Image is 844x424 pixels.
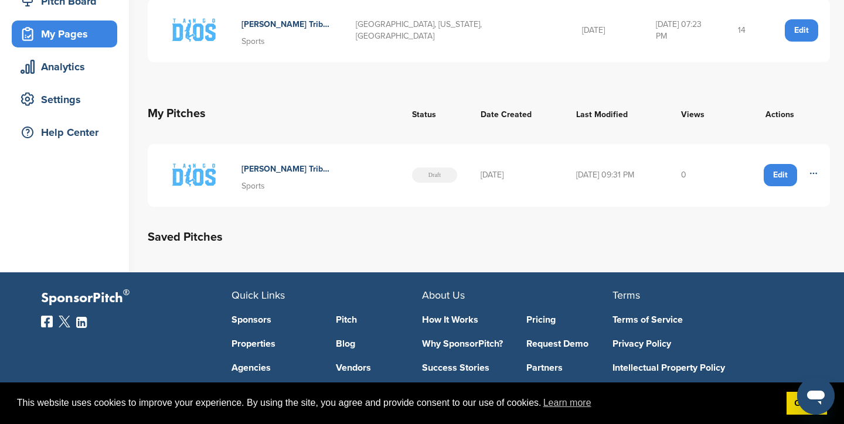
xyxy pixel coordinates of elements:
th: Date Created [469,93,564,135]
span: Quick Links [232,289,285,302]
a: Pricing [526,315,613,324]
a: Edit [785,19,818,42]
a: learn more about cookies [542,394,593,412]
a: Help Center [12,119,117,146]
a: Why SponsorPitch? [422,339,509,348]
span: ® [123,285,130,300]
p: SponsorPitch [41,290,232,307]
h4: [PERSON_NAME] Tribute Soccer Match With Current Soccer Legends At The American Dream Mall [241,163,332,176]
div: My Pages [18,23,117,45]
a: Terms of Service [612,315,785,324]
a: Settings [12,86,117,113]
div: Analytics [18,56,117,77]
div: Settings [18,89,117,110]
img: Photo 2025 08 05 11 23 07 [159,11,230,50]
th: Last Modified [564,93,669,135]
span: Sports [241,36,265,46]
a: Blog [336,339,423,348]
span: Draft [412,167,457,183]
td: [DATE] [469,144,564,207]
a: Analytics [12,53,117,80]
a: Intellectual Property Policy [612,363,785,372]
a: How It Works [422,315,509,324]
img: Twitter [59,316,70,327]
span: Terms [612,289,640,302]
a: Properties [232,339,318,348]
a: Photo 2025 08 05 11 23 07 [PERSON_NAME] Tribute Soccer Match Sports [159,11,332,50]
a: dismiss cookie message [787,392,827,415]
a: Request Demo [526,339,613,348]
img: B5de632e a328 4314 a0ec a0eb49d28008 [159,156,230,196]
a: My Pages [12,20,117,47]
a: Agencies [232,363,318,372]
a: Pitch [336,315,423,324]
a: Success Stories [422,363,509,372]
iframe: Button to launch messaging window [797,377,835,415]
a: B5de632e a328 4314 a0ec a0eb49d28008 [PERSON_NAME] Tribute Soccer Match With Current Soccer Legen... [159,156,389,196]
td: [DATE] 09:31 PM [564,144,669,207]
th: Status [400,93,469,135]
th: Views [669,93,730,135]
th: Actions [730,93,830,135]
span: About Us [422,289,465,302]
h4: [PERSON_NAME] Tribute Soccer Match [241,18,332,31]
td: 0 [669,144,730,207]
img: Facebook [41,316,53,327]
a: Partners [526,363,613,372]
a: Privacy Policy [612,339,785,348]
th: My Pitches [148,93,400,135]
a: Edit [764,164,797,186]
span: This website uses cookies to improve your experience. By using the site, you agree and provide co... [17,394,777,412]
div: Help Center [18,122,117,143]
h2: Saved Pitches [148,228,830,247]
a: Sponsors [232,315,318,324]
a: Vendors [336,363,423,372]
span: Sports [241,181,265,191]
